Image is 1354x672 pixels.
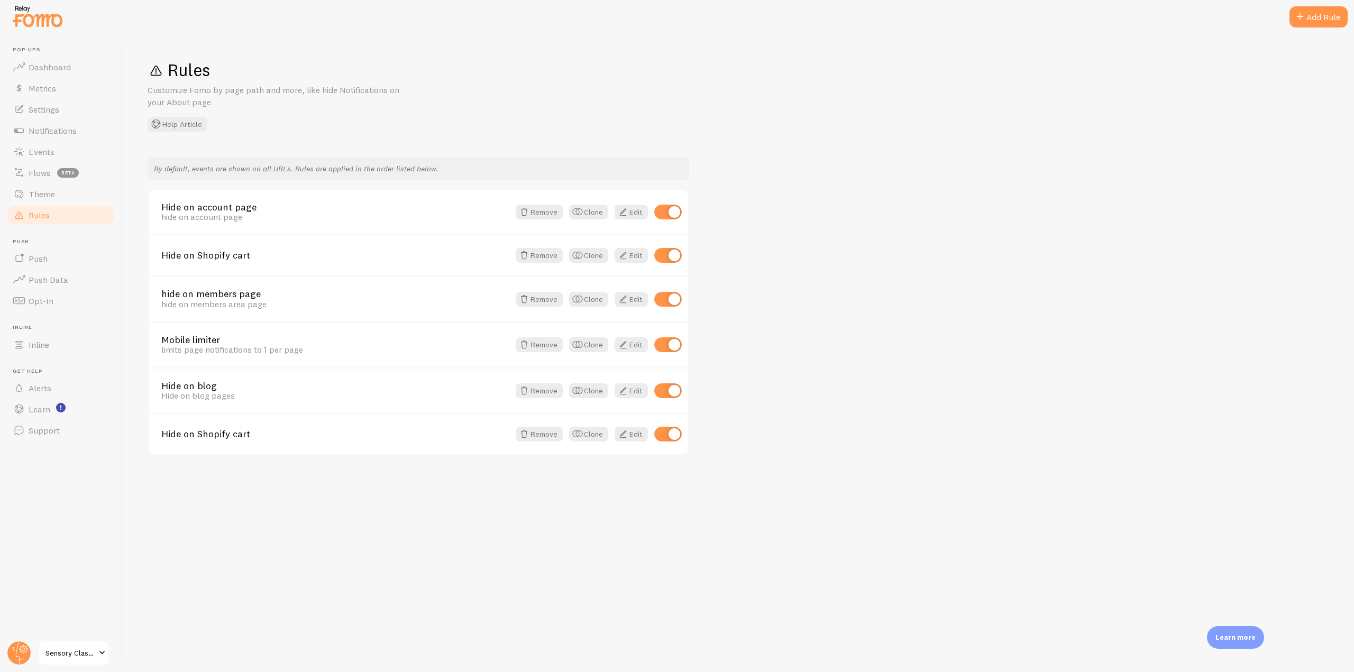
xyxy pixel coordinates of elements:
[6,141,115,162] a: Events
[29,383,51,393] span: Alerts
[56,403,66,412] svg: <p>Watch New Feature Tutorials!</p>
[569,205,608,219] button: Clone
[6,248,115,269] a: Push
[6,78,115,99] a: Metrics
[6,378,115,399] a: Alerts
[29,189,55,199] span: Theme
[29,62,71,72] span: Dashboard
[148,59,1329,81] h1: Rules
[516,427,563,441] button: Remove
[45,647,96,659] span: Sensory Classroom
[13,238,115,245] span: Push
[6,162,115,183] a: Flows beta
[161,212,509,222] div: hide on account page
[161,429,509,439] a: Hide on Shopify cart
[615,205,648,219] a: Edit
[161,391,509,400] div: Hide on blog pages
[6,290,115,311] a: Opt-In
[29,404,50,415] span: Learn
[29,253,48,264] span: Push
[29,425,60,436] span: Support
[29,104,59,115] span: Settings
[161,381,509,391] a: Hide on blog
[1207,626,1264,649] div: Learn more
[569,427,608,441] button: Clone
[615,248,648,263] a: Edit
[161,202,509,212] a: Hide on account page
[148,84,401,108] p: Customize Fomo by page path and more, like hide Notifications on your About page
[161,289,509,299] a: hide on members page
[57,168,79,178] span: beta
[29,210,50,220] span: Rules
[6,269,115,290] a: Push Data
[13,324,115,331] span: Inline
[6,57,115,78] a: Dashboard
[6,334,115,355] a: Inline
[29,146,54,157] span: Events
[516,248,563,263] button: Remove
[615,383,648,398] a: Edit
[29,83,56,94] span: Metrics
[148,117,207,132] button: Help Article
[38,640,109,666] a: Sensory Classroom
[516,205,563,219] button: Remove
[569,383,608,398] button: Clone
[615,427,648,441] a: Edit
[13,368,115,375] span: Get Help
[6,205,115,226] a: Rules
[569,292,608,307] button: Clone
[1215,632,1256,642] p: Learn more
[516,337,563,352] button: Remove
[569,248,608,263] button: Clone
[6,420,115,441] a: Support
[161,299,509,309] div: hide on members area page
[161,335,509,345] a: Mobile limiter
[569,337,608,352] button: Clone
[516,292,563,307] button: Remove
[6,99,115,120] a: Settings
[615,292,648,307] a: Edit
[29,296,53,306] span: Opt-In
[154,163,683,174] p: By default, events are shown on all URLs. Rules are applied in the order listed below.
[11,3,64,30] img: fomo-relay-logo-orange.svg
[615,337,648,352] a: Edit
[161,345,509,354] div: limits page notifications to 1 per page
[6,183,115,205] a: Theme
[29,168,51,178] span: Flows
[13,47,115,53] span: Pop-ups
[29,274,68,285] span: Push Data
[29,125,77,136] span: Notifications
[516,383,563,398] button: Remove
[161,251,509,260] a: Hide on Shopify cart
[29,339,49,350] span: Inline
[6,399,115,420] a: Learn
[6,120,115,141] a: Notifications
